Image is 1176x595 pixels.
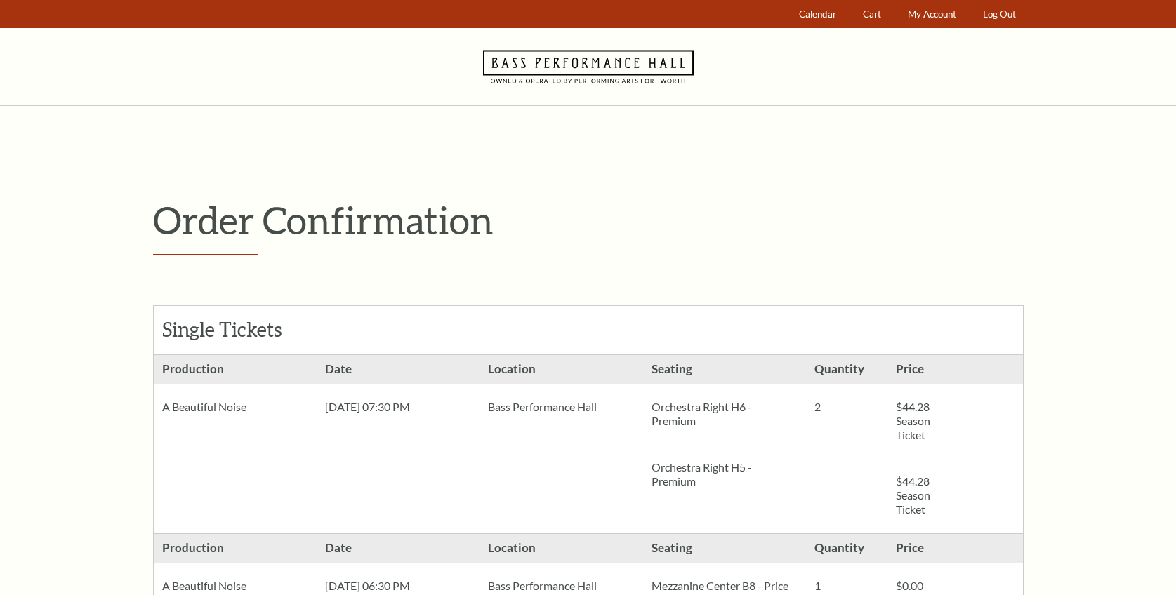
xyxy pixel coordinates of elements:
[317,384,480,430] div: [DATE] 07:30 PM
[154,355,317,384] h3: Production
[162,318,324,342] h2: Single Tickets
[154,534,317,563] h3: Production
[863,8,881,20] span: Cart
[154,384,317,430] div: A Beautiful Noise
[480,355,642,384] h3: Location
[896,474,930,516] span: $44.28 Season Ticket
[908,8,956,20] span: My Account
[317,355,480,384] h3: Date
[814,400,879,414] p: 2
[887,534,969,563] h3: Price
[153,197,1024,243] p: Order Confirmation
[799,8,836,20] span: Calendar
[814,579,879,593] p: 1
[652,460,798,488] p: Orchestra Right H5 - Premium
[901,1,963,28] a: My Account
[896,400,930,441] span: $44.28 Season Ticket
[643,534,806,563] h3: Seating
[652,400,798,428] p: Orchestra Right H6 - Premium
[317,534,480,563] h3: Date
[976,1,1022,28] a: Log Out
[887,355,969,384] h3: Price
[488,579,597,592] span: Bass Performance Hall
[480,534,642,563] h3: Location
[806,534,887,563] h3: Quantity
[806,355,887,384] h3: Quantity
[792,1,843,28] a: Calendar
[643,355,806,384] h3: Seating
[856,1,887,28] a: Cart
[488,400,597,413] span: Bass Performance Hall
